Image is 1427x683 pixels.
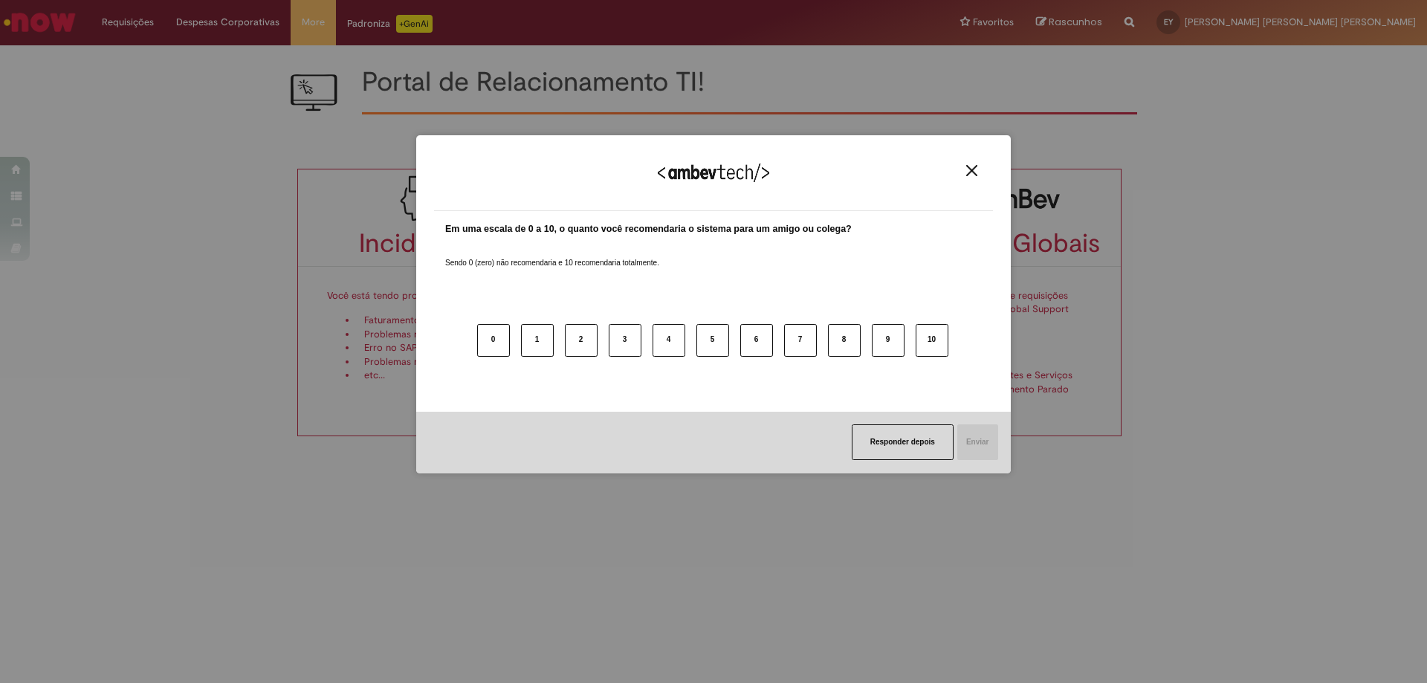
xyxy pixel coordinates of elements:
button: 2 [565,324,598,357]
button: 6 [740,324,773,357]
button: Close [962,164,982,177]
button: 8 [828,324,861,357]
img: Logo Ambevtech [658,164,769,182]
button: 9 [872,324,905,357]
label: Em uma escala de 0 a 10, o quanto você recomendaria o sistema para um amigo ou colega? [445,222,852,236]
img: Close [966,165,977,176]
button: 5 [696,324,729,357]
label: Sendo 0 (zero) não recomendaria e 10 recomendaria totalmente. [445,240,659,268]
button: 3 [609,324,641,357]
button: 1 [521,324,554,357]
button: 0 [477,324,510,357]
button: 10 [916,324,948,357]
button: Responder depois [852,424,954,460]
button: 7 [784,324,817,357]
button: 4 [653,324,685,357]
